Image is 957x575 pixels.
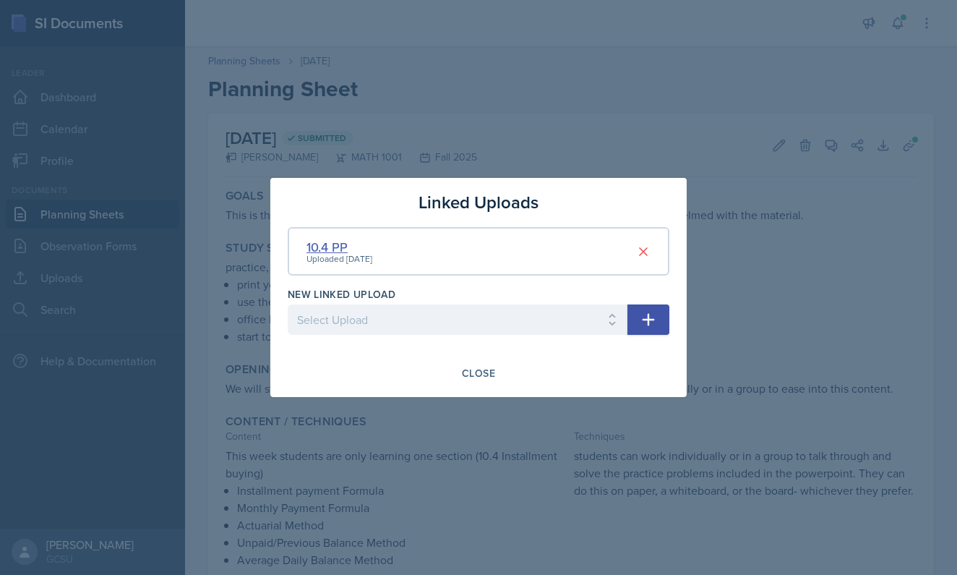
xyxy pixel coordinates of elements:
label: New Linked Upload [288,287,395,302]
div: Close [462,367,495,379]
div: 10.4 PP [306,237,372,257]
h3: Linked Uploads [419,189,538,216]
div: Uploaded [DATE] [306,252,372,265]
button: Close [452,361,505,386]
